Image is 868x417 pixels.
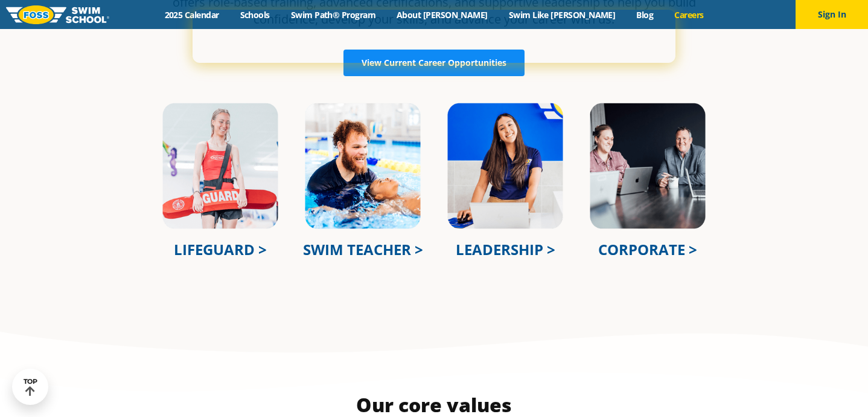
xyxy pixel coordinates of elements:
a: Blog [626,9,664,21]
a: LIFEGUARD > [174,239,267,259]
span: View Current Career Opportunities [362,59,506,67]
a: Careers [664,9,714,21]
a: Schools [229,9,280,21]
a: LEADERSHIP > [456,239,555,259]
a: About [PERSON_NAME] [386,9,499,21]
a: 2025 Calendar [154,9,229,21]
a: Swim Path® Program [280,9,386,21]
iframe: Intercom live chat [827,376,856,405]
a: CORPORATE > [598,239,697,259]
img: FOSS Swim School Logo [6,5,109,24]
a: Swim Like [PERSON_NAME] [498,9,626,21]
a: View Current Career Opportunities [343,50,525,76]
h3: Our core values [149,393,719,417]
iframe: Intercom live chat banner [193,10,675,63]
div: TOP [24,378,37,396]
a: SWIM TEACHER > [303,239,423,259]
